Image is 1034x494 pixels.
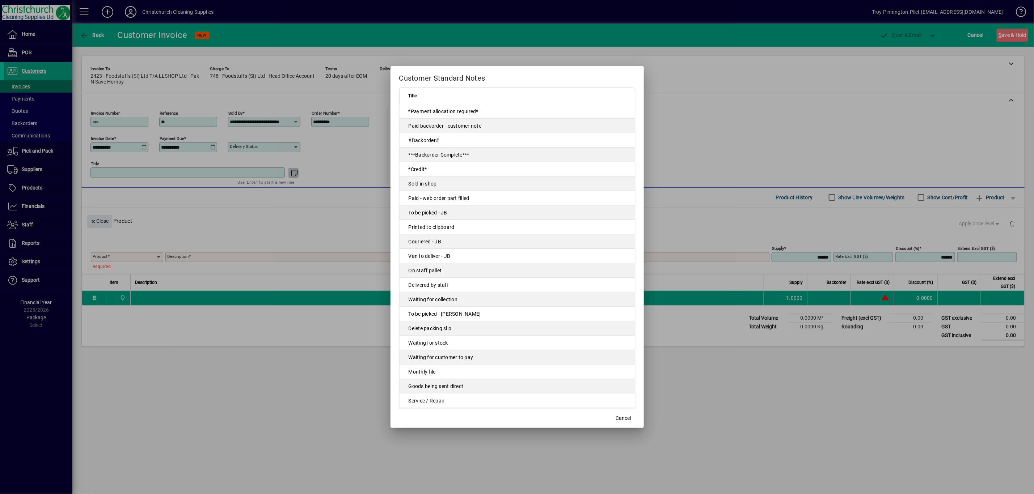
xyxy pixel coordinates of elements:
[400,220,635,234] td: Printed to clipboard
[400,234,635,249] td: Couriered - JB
[400,393,635,408] td: Service / Repair
[400,379,635,393] td: Goods being sent direct
[400,263,635,278] td: On staff pallet
[400,119,635,133] td: Paid backorder - customer note
[400,205,635,220] td: To be picked - JB
[612,412,635,425] button: Cancel
[616,414,631,422] span: Cancel
[400,408,635,422] td: Do not action
[400,321,635,336] td: Delete packing slip
[400,191,635,205] td: Paid - web order part filled
[400,307,635,321] td: To be picked - [PERSON_NAME]
[400,292,635,307] td: Waiting for collection
[400,104,635,119] td: *Payment allocation required*
[400,278,635,292] td: Delivered by staff
[400,176,635,191] td: Sold in shop
[400,249,635,263] td: Van to deliver - JB
[400,336,635,350] td: Waiting for stock
[400,350,635,365] td: Waiting for customer to pay
[400,133,635,148] td: #Backorder#
[391,66,644,87] h2: Customer Standard Notes
[400,365,635,379] td: Monthly file
[409,92,417,100] span: Title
